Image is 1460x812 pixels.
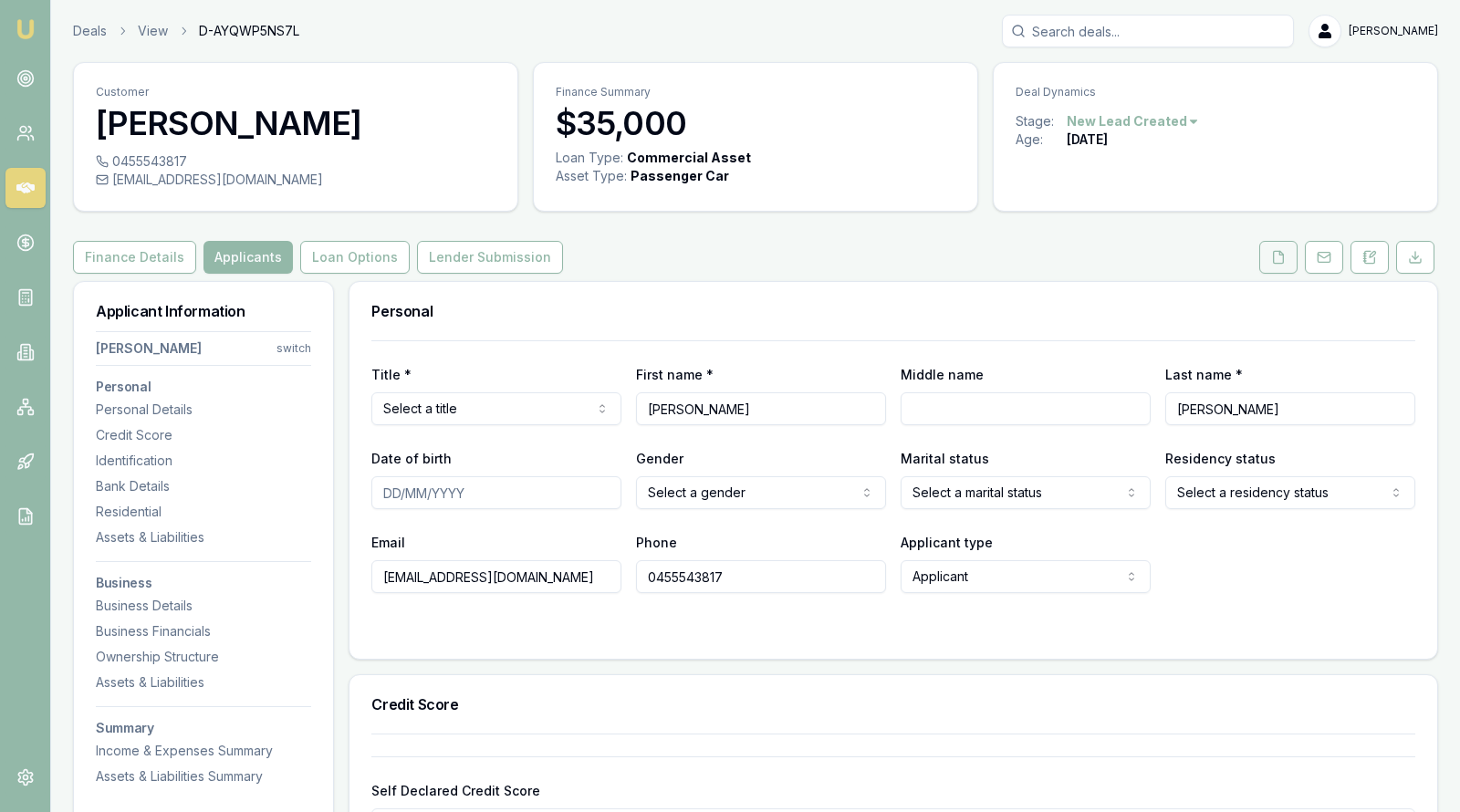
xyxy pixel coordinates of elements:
div: Asset Type : [556,167,627,185]
p: Customer [96,85,495,99]
button: Loan Options [300,241,410,274]
label: Middle name [901,367,984,382]
h3: Summary [96,722,311,734]
div: Stage: [1016,112,1067,130]
div: Residential [96,503,311,521]
a: View [138,22,168,40]
div: Passenger Car [631,167,729,185]
label: Marital status [901,451,989,466]
div: Age: [1016,130,1067,149]
a: Applicants [200,241,297,274]
div: 0455543817 [96,152,495,171]
div: Assets & Liabilities [96,528,311,547]
label: Email [371,535,405,550]
div: Income & Expenses Summary [96,742,311,760]
span: [PERSON_NAME] [1349,24,1438,38]
div: [EMAIL_ADDRESS][DOMAIN_NAME] [96,171,495,189]
img: emu-icon-u.png [15,18,36,40]
a: Finance Details [73,241,200,274]
button: Lender Submission [417,241,563,274]
label: Phone [636,535,677,550]
h3: Applicant Information [96,304,311,318]
h3: Credit Score [371,697,1415,712]
h3: Personal [96,380,311,393]
div: Business Details [96,597,311,615]
div: Bank Details [96,477,311,495]
button: Applicants [203,241,293,274]
button: New Lead Created [1067,112,1200,130]
div: Assets & Liabilities Summary [96,767,311,786]
h3: [PERSON_NAME] [96,105,495,141]
div: Credit Score [96,426,311,444]
button: Finance Details [73,241,196,274]
span: D-AYQWP5NS7L [199,22,299,40]
div: switch [276,341,311,356]
label: Residency status [1165,451,1276,466]
div: Ownership Structure [96,648,311,666]
a: Lender Submission [413,241,567,274]
div: Commercial Asset [627,149,751,167]
label: Date of birth [371,451,452,466]
label: Self Declared Credit Score [371,783,540,798]
h3: $35,000 [556,105,955,141]
label: Last name * [1165,367,1243,382]
div: Identification [96,452,311,470]
div: Business Financials [96,622,311,640]
p: Deal Dynamics [1016,85,1415,99]
input: 0431 234 567 [636,560,886,593]
label: First name * [636,367,714,382]
div: [PERSON_NAME] [96,339,202,358]
a: Loan Options [297,241,413,274]
div: Loan Type: [556,149,623,167]
div: [DATE] [1067,130,1108,149]
label: Gender [636,451,683,466]
nav: breadcrumb [73,22,299,40]
p: Finance Summary [556,85,955,99]
h3: Personal [371,304,1415,318]
label: Title * [371,367,412,382]
a: Deals [73,22,107,40]
h3: Business [96,577,311,589]
input: Search deals [1002,15,1294,47]
div: Personal Details [96,401,311,419]
div: Assets & Liabilities [96,673,311,692]
input: DD/MM/YYYY [371,476,621,509]
label: Applicant type [901,535,993,550]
